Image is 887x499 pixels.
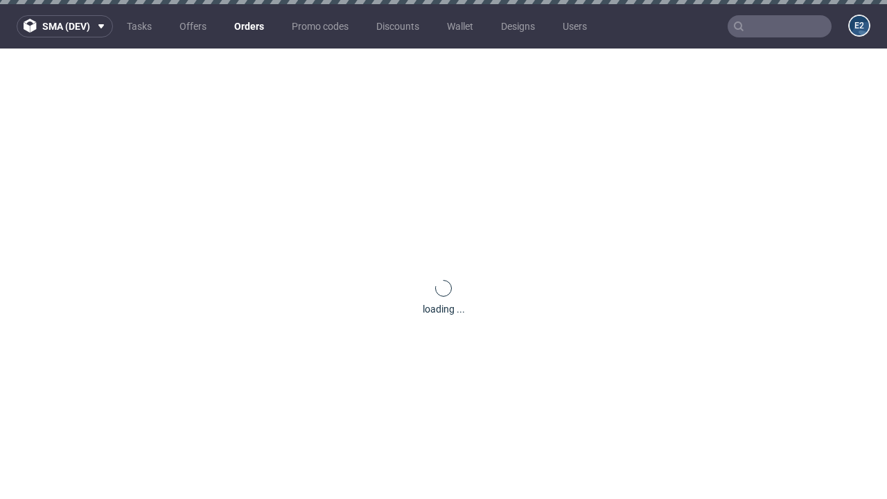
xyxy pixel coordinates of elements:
a: Discounts [368,15,428,37]
div: loading ... [423,302,465,316]
a: Tasks [118,15,160,37]
button: sma (dev) [17,15,113,37]
a: Wallet [439,15,482,37]
a: Offers [171,15,215,37]
a: Promo codes [283,15,357,37]
a: Users [554,15,595,37]
a: Orders [226,15,272,37]
span: sma (dev) [42,21,90,31]
a: Designs [493,15,543,37]
figcaption: e2 [850,16,869,35]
